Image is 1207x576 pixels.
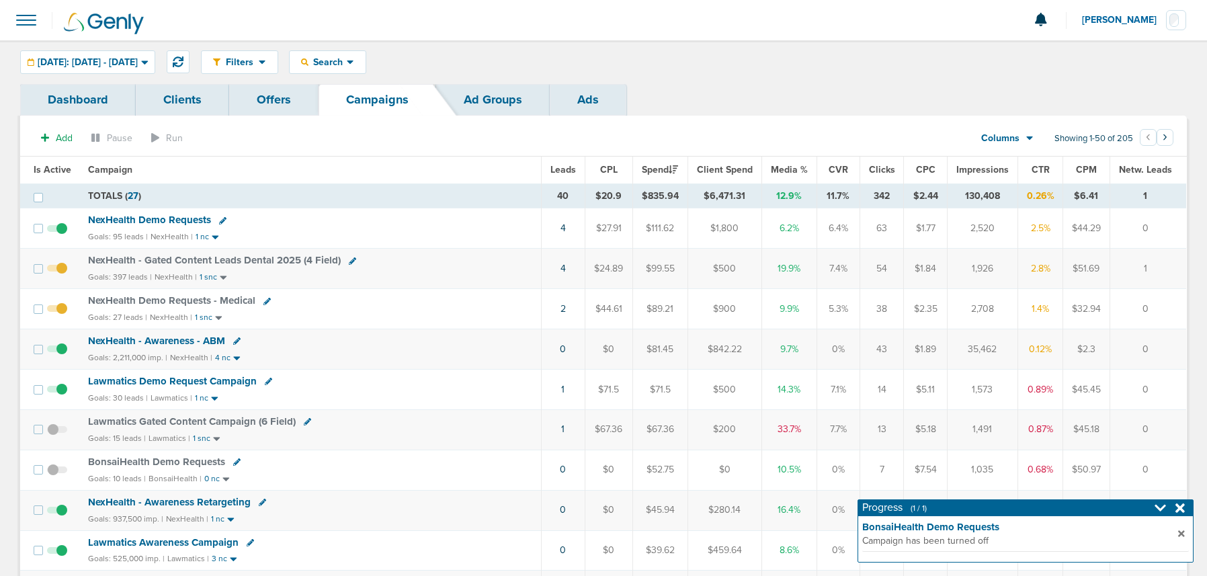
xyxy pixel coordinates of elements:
[947,183,1017,208] td: 130,408
[88,474,146,484] small: Goals: 10 leads |
[1063,208,1110,249] td: $44.29
[151,393,192,403] small: Lawmatics |
[1063,490,1110,530] td: $1.31
[585,450,632,490] td: $0
[633,409,688,450] td: $67.36
[904,450,947,490] td: $7.54
[1119,164,1172,175] span: Netw. Leads
[947,369,1017,409] td: 1,573
[860,249,904,289] td: 54
[308,56,347,68] span: Search
[88,434,146,444] small: Goals: 15 leads |
[1017,329,1063,370] td: 0.12%
[688,329,761,370] td: $842.22
[88,554,165,564] small: Goals: 525,000 imp. |
[633,369,688,409] td: $71.5
[633,329,688,370] td: $81.45
[560,222,566,234] a: 4
[1110,490,1186,530] td: 0
[88,272,152,282] small: Goals: 397 leads |
[585,409,632,450] td: $67.36
[916,164,935,175] span: CPC
[1157,129,1173,146] button: Go to next page
[149,434,190,443] small: Lawmatics |
[166,514,208,524] small: NexHealth |
[869,164,895,175] span: Clicks
[167,554,209,563] small: Lawmatics |
[550,84,626,116] a: Ads
[1063,369,1110,409] td: $45.45
[947,490,1017,530] td: 35,018
[561,384,565,395] a: 1
[981,132,1019,145] span: Columns
[560,504,566,516] a: 0
[88,164,132,175] span: Campaign
[817,409,860,450] td: 7.7%
[1063,249,1110,289] td: $51.69
[862,520,1178,534] strong: BonsaiHealth Demo Requests
[817,183,860,208] td: 11.7%
[88,393,148,403] small: Goals: 30 leads |
[860,369,904,409] td: 14
[600,164,618,175] span: CPL
[688,369,761,409] td: $500
[1063,329,1110,370] td: $2.3
[88,294,255,306] span: NexHealth Demo Requests - Medical
[136,84,229,116] a: Clients
[585,183,632,208] td: $20.9
[56,132,73,144] span: Add
[550,164,576,175] span: Leads
[80,183,542,208] td: TOTALS ( )
[1110,183,1186,208] td: 1
[688,409,761,450] td: $200
[762,289,817,329] td: 9.9%
[911,503,927,513] span: (1 / 1)
[1017,490,1063,530] td: 0.04%
[436,84,550,116] a: Ad Groups
[860,409,904,450] td: 13
[215,353,231,363] small: 4 nc
[88,375,257,387] span: Lawmatics Demo Request Campaign
[762,530,817,571] td: 8.6%
[212,554,227,564] small: 3 nc
[762,208,817,249] td: 6.2%
[947,329,1017,370] td: 35,462
[200,272,217,282] small: 1 snc
[762,490,817,530] td: 16.4%
[150,313,192,322] small: NexHealth |
[88,514,163,524] small: Goals: 937,500 imp. |
[560,544,566,556] a: 0
[585,249,632,289] td: $24.89
[195,313,212,323] small: 1 snc
[1063,409,1110,450] td: $45.18
[1017,409,1063,450] td: 0.87%
[817,530,860,571] td: 0%
[904,409,947,450] td: $5.18
[633,249,688,289] td: $99.55
[151,232,193,241] small: NexHealth |
[34,164,71,175] span: Is Active
[1110,289,1186,329] td: 0
[762,329,817,370] td: 9.7%
[1110,450,1186,490] td: 0
[904,289,947,329] td: $2.35
[38,58,138,67] span: [DATE]: [DATE] - [DATE]
[561,423,565,435] a: 1
[904,329,947,370] td: $1.89
[817,329,860,370] td: 0%
[88,496,251,508] span: NexHealth - Awareness Retargeting
[88,214,211,226] span: NexHealth Demo Requests
[904,183,947,208] td: $2.44
[860,490,904,530] td: 15
[688,490,761,530] td: $280.14
[585,490,632,530] td: $0
[88,536,239,548] span: Lawmatics Awareness Campaign
[860,289,904,329] td: 38
[1017,249,1063,289] td: 2.8%
[633,208,688,249] td: $111.62
[762,409,817,450] td: 33.7%
[560,263,566,274] a: 4
[771,164,808,175] span: Media %
[829,164,848,175] span: CVR
[155,272,197,282] small: NexHealth |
